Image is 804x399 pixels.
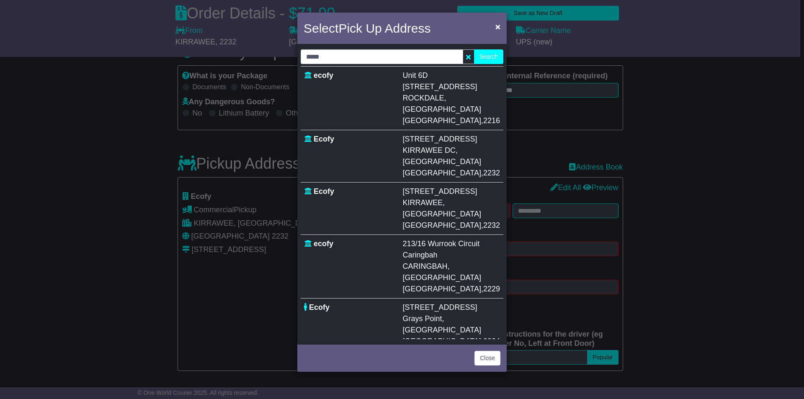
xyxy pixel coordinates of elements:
[403,105,481,113] span: [GEOGRAPHIC_DATA]
[403,221,481,229] span: [GEOGRAPHIC_DATA]
[403,337,481,345] span: [GEOGRAPHIC_DATA]
[403,94,444,102] span: ROCKDALE
[403,285,481,293] span: [GEOGRAPHIC_DATA]
[403,326,481,334] span: [GEOGRAPHIC_DATA]
[495,22,500,31] span: ×
[338,21,381,35] span: Pick Up
[403,169,481,177] span: [GEOGRAPHIC_DATA]
[403,262,448,270] span: CARINGBAH
[483,116,500,125] span: 2216
[483,337,500,345] span: 2204
[399,235,503,299] td: , ,
[399,183,503,235] td: , ,
[474,49,503,64] button: Search
[483,169,500,177] span: 2232
[403,251,438,259] span: Caringbah
[483,221,500,229] span: 2232
[403,314,442,323] span: Grays Point
[403,157,481,166] span: [GEOGRAPHIC_DATA]
[403,303,477,311] span: [STREET_ADDRESS]
[403,116,481,125] span: [GEOGRAPHIC_DATA]
[403,82,477,91] span: [STREET_ADDRESS]
[304,19,431,38] h4: Select
[399,299,503,351] td: , ,
[314,71,333,80] span: ecofy
[314,187,334,196] span: Ecofy
[314,239,333,248] span: ecofy
[403,135,477,143] span: [STREET_ADDRESS]
[384,21,430,35] span: Address
[403,210,481,218] span: [GEOGRAPHIC_DATA]
[403,198,443,207] span: KIRRAWEE
[309,303,330,311] span: Ecofy
[403,71,428,80] span: Unit 6D
[403,239,480,248] span: 213/16 Wurrook Circuit
[491,18,505,35] button: Close
[474,351,500,366] button: Close
[403,187,477,196] span: [STREET_ADDRESS]
[399,67,503,130] td: , ,
[403,273,481,282] span: [GEOGRAPHIC_DATA]
[314,135,334,143] span: Ecofy
[403,146,456,154] span: KIRRAWEE DC
[483,285,500,293] span: 2229
[399,130,503,183] td: , ,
